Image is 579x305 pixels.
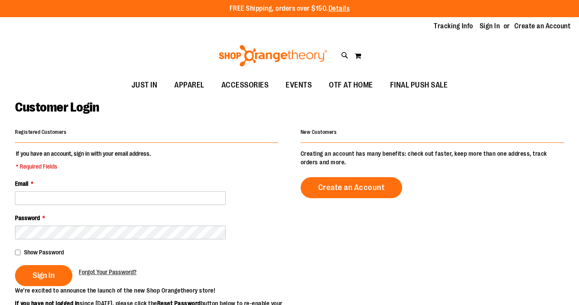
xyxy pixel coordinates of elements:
span: OTF AT HOME [329,75,373,95]
span: Forgot Your Password? [79,269,137,275]
a: ACCESSORIES [213,75,278,95]
a: Create an Account [514,21,571,31]
span: JUST IN [131,75,158,95]
span: Show Password [24,249,64,256]
span: ACCESSORIES [221,75,269,95]
strong: Registered Customers [15,129,66,135]
a: EVENTS [277,75,320,95]
span: Password [15,214,40,221]
a: Sign In [480,21,500,31]
a: OTF AT HOME [320,75,382,95]
span: Sign In [33,271,55,280]
span: * Required Fields [16,162,151,171]
span: Create an Account [318,183,385,192]
p: FREE Shipping, orders over $150. [230,4,350,14]
a: Tracking Info [434,21,473,31]
a: FINAL PUSH SALE [382,75,457,95]
strong: New Customers [301,129,337,135]
a: APPAREL [166,75,213,95]
span: APPAREL [174,75,204,95]
a: Create an Account [301,177,403,198]
span: FINAL PUSH SALE [390,75,448,95]
span: EVENTS [286,75,312,95]
span: Customer Login [15,100,99,115]
p: We’re excited to announce the launch of the new Shop Orangetheory store! [15,286,289,295]
legend: If you have an account, sign in with your email address. [15,149,152,171]
a: Forgot Your Password? [79,268,137,276]
p: Creating an account has many benefits: check out faster, keep more than one address, track orders... [301,149,564,166]
a: JUST IN [123,75,166,95]
a: Details [328,5,350,12]
img: Shop Orangetheory [218,45,328,66]
button: Sign In [15,265,72,286]
span: Email [15,180,28,187]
